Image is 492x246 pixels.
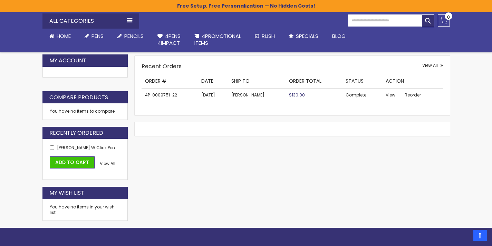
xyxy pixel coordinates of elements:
[151,29,187,51] a: 4Pens4impact
[57,145,115,151] a: [PERSON_NAME] W Click Pen
[194,32,241,47] span: 4PROMOTIONAL ITEMS
[198,88,228,102] td: [DATE]
[422,63,443,68] a: View All
[49,189,84,197] strong: My Wish List
[142,74,198,88] th: Order #
[78,29,110,44] a: Pens
[325,29,353,44] a: Blog
[386,92,404,98] a: View
[473,230,487,241] a: Top
[262,32,275,40] span: Rush
[286,74,342,88] th: Order Total
[282,29,325,44] a: Specials
[100,161,115,166] a: View All
[228,74,286,88] th: Ship To
[91,32,104,40] span: Pens
[110,29,151,44] a: Pencils
[49,57,86,64] strong: My Account
[42,103,128,120] div: You have no items to compare.
[157,32,181,47] span: 4Pens 4impact
[228,88,286,102] td: [PERSON_NAME]
[296,32,318,40] span: Specials
[50,204,121,215] div: You have no items in your wish list.
[386,92,395,98] span: View
[289,92,305,98] span: $130.00
[198,74,228,88] th: Date
[124,32,144,40] span: Pencils
[42,29,78,44] a: Home
[332,32,346,40] span: Blog
[42,13,139,29] div: All Categories
[382,74,443,88] th: Action
[49,94,108,101] strong: Compare Products
[50,156,95,168] button: Add to Cart
[342,88,382,102] td: Complete
[142,62,182,70] strong: Recent Orders
[49,129,103,137] strong: Recently Ordered
[438,14,450,27] a: 0
[447,14,450,20] span: 0
[422,62,438,68] span: View All
[248,29,282,44] a: Rush
[405,92,421,98] a: Reorder
[187,29,248,51] a: 4PROMOTIONALITEMS
[57,32,71,40] span: Home
[142,88,198,102] td: 4P-0009751-22
[342,74,382,88] th: Status
[55,159,89,166] span: Add to Cart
